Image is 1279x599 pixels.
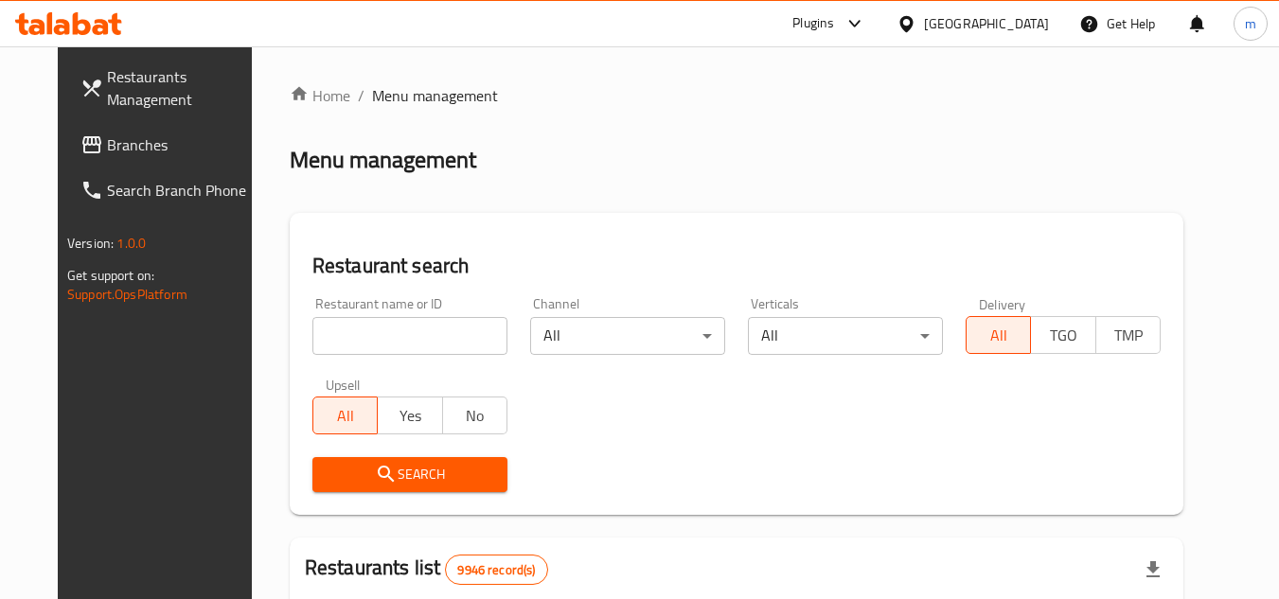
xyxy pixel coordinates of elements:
span: All [974,322,1023,349]
div: [GEOGRAPHIC_DATA] [924,13,1049,34]
nav: breadcrumb [290,84,1183,107]
span: Restaurants Management [107,65,257,111]
li: / [358,84,364,107]
button: TGO [1030,316,1095,354]
span: Get support on: [67,263,154,288]
a: Home [290,84,350,107]
a: Search Branch Phone [65,167,272,213]
span: Search [328,463,492,486]
span: TMP [1104,322,1153,349]
div: All [748,317,943,355]
button: TMP [1095,316,1161,354]
a: Branches [65,122,272,167]
input: Search for restaurant name or ID.. [312,317,507,355]
button: Search [312,457,507,492]
button: All [966,316,1031,354]
a: Restaurants Management [65,54,272,122]
button: Yes [377,396,442,434]
h2: Restaurants list [305,554,548,585]
span: TGO [1039,322,1088,349]
span: 1.0.0 [116,231,146,255]
span: 9946 record(s) [446,561,546,579]
a: Support.OpsPlatform [67,282,187,307]
div: Export file [1130,547,1176,592]
h2: Restaurant search [312,252,1161,280]
span: No [451,402,500,430]
span: Menu management [372,84,498,107]
div: Plugins [792,12,834,35]
span: Search Branch Phone [107,179,257,202]
button: No [442,396,507,434]
label: Delivery [979,297,1026,310]
span: Version: [67,231,114,255]
span: m [1245,13,1256,34]
span: Yes [385,402,435,430]
div: Total records count [445,555,547,585]
span: All [321,402,370,430]
label: Upsell [326,378,361,391]
div: All [530,317,725,355]
button: All [312,396,378,434]
h2: Menu management [290,145,476,175]
span: Branches [107,133,257,156]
